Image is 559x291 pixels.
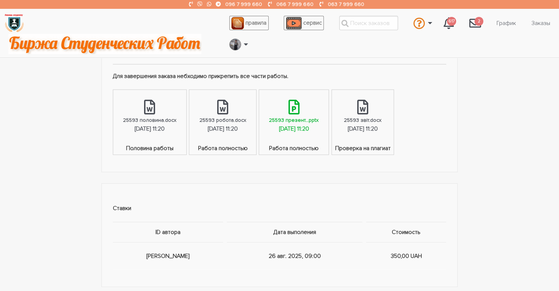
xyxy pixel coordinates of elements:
th: Стоимость [364,222,447,242]
a: 25593 звіт.docx[DATE] 11:20 [332,90,394,144]
a: 066 7 999 660 [276,1,313,7]
div: 25593 презент...pptx [269,116,319,124]
span: Работа полностью [189,144,256,155]
span: Работа полностью [259,144,329,155]
p: Для завершения заказа небходимо прикрепить все части работы. [113,72,447,81]
img: motto-2ce64da2796df845c65ce8f9480b9c9d679903764b3ca6da4b6de107518df0fe.gif [8,34,201,54]
div: 25593 робота.docx [199,116,246,124]
a: 25593 робота.docx[DATE] 11:20 [189,90,256,144]
td: [PERSON_NAME] [113,242,225,270]
th: ID автора [113,222,225,242]
span: правила [246,19,266,26]
span: Половина работы [113,144,186,155]
a: 2 [463,13,487,33]
a: 096 7 999 660 [225,1,262,7]
div: [DATE] 11:20 [135,124,165,134]
span: сервис [303,19,322,26]
div: 25593 звіт.docx [344,116,381,124]
img: agreement_icon-feca34a61ba7f3d1581b08bc946b2ec1ccb426f67415f344566775c155b7f62c.png [231,17,244,29]
span: 2 [474,17,483,26]
a: 25593 презент...pptx[DATE] 11:20 [259,90,329,144]
div: [DATE] 11:20 [208,124,238,134]
td: 350,00 UAH [364,242,447,270]
a: 617 [438,13,460,33]
span: 617 [447,17,456,26]
img: play_icon-49f7f135c9dc9a03216cfdbccbe1e3994649169d890fb554cedf0eac35a01ba8.png [286,17,301,29]
a: 063 7 999 660 [327,1,364,7]
a: Заказы [526,16,556,30]
a: сервис [284,16,324,30]
a: правила [229,16,269,30]
th: Дата выполения [225,222,364,242]
a: График [491,16,522,30]
div: 25593 половина.docx [123,116,176,124]
td: 26 авг. 2025, 09:00 [225,242,364,270]
span: Проверка на плагиат [332,144,394,155]
img: 20171208_160937.jpg [230,39,241,50]
div: [DATE] 11:20 [348,124,378,134]
input: Поиск заказов [339,16,398,30]
td: Ставки [113,195,447,222]
div: [DATE] 11:20 [279,124,309,134]
img: logo-135dea9cf721667cc4ddb0c1795e3ba8b7f362e3d0c04e2cc90b931989920324.png [4,13,24,33]
a: 25593 половина.docx[DATE] 11:20 [113,90,186,144]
